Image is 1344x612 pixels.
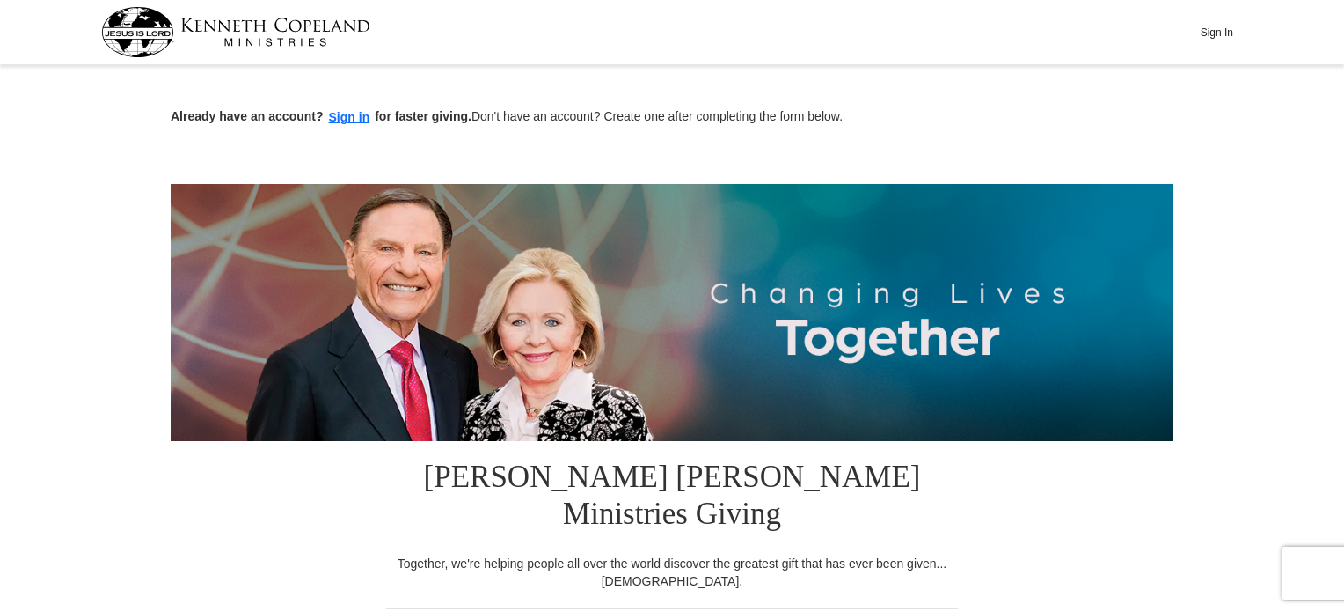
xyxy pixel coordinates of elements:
[171,107,1173,128] p: Don't have an account? Create one after completing the form below.
[171,109,471,123] strong: Already have an account? for faster giving.
[101,7,370,57] img: kcm-header-logo.svg
[386,555,958,590] div: Together, we're helping people all over the world discover the greatest gift that has ever been g...
[324,107,376,128] button: Sign in
[1190,18,1243,46] button: Sign In
[386,441,958,555] h1: [PERSON_NAME] [PERSON_NAME] Ministries Giving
